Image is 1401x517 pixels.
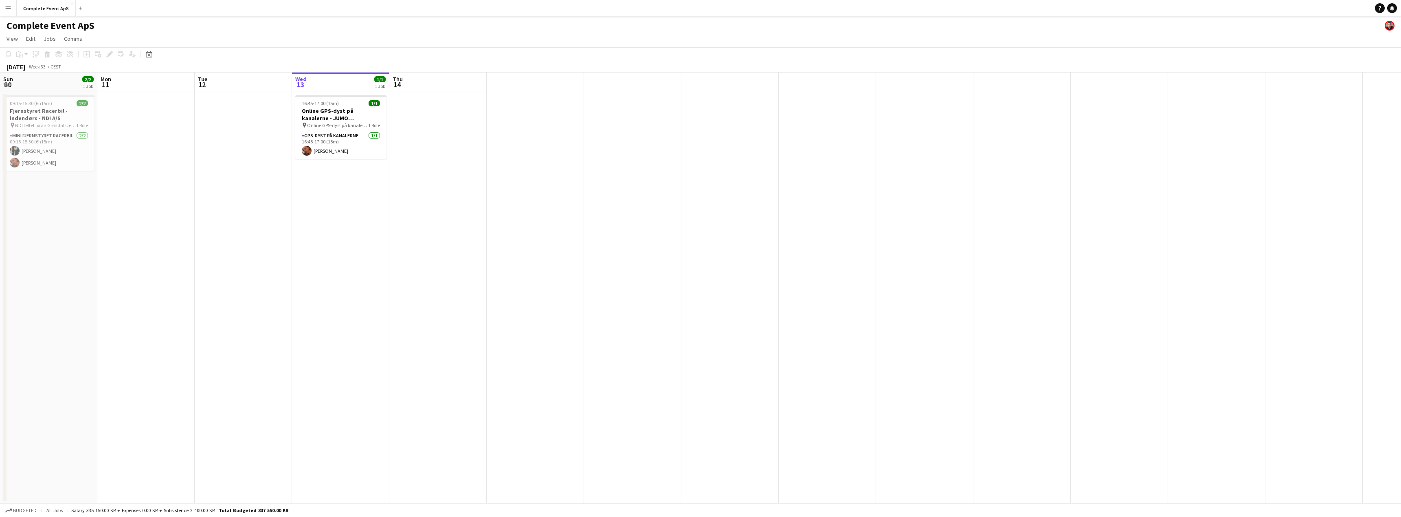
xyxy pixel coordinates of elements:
span: 11 [99,80,111,89]
span: View [7,35,18,42]
a: Edit [23,33,39,44]
a: View [3,33,21,44]
span: Budgeted [13,508,37,513]
app-card-role: Mini Fjernstyret Racerbil2/209:15-15:30 (6h15m)[PERSON_NAME][PERSON_NAME] [3,131,94,171]
span: 14 [391,80,403,89]
div: 1 Job [83,83,93,89]
span: Total Budgeted 337 550.00 KR [219,507,288,513]
span: Edit [26,35,35,42]
div: 1 Job [375,83,385,89]
app-job-card: 09:15-15:30 (6h15m)2/2Fjernstyret Racerbil - indendørs - NDI A/S NDI teltet foran Grøndalscentere... [3,95,94,171]
app-user-avatar: Christian Brøckner [1385,21,1394,31]
span: 1 Role [368,122,380,128]
button: Budgeted [4,506,38,515]
a: Comms [61,33,86,44]
span: 09:15-15:30 (6h15m) [10,100,52,106]
h1: Complete Event ApS [7,20,94,32]
span: Online GPS-dyst på kanalerne [307,122,368,128]
a: Jobs [40,33,59,44]
span: Thu [393,75,403,83]
span: 10 [2,80,13,89]
span: Mon [101,75,111,83]
div: Salary 335 150.00 KR + Expenses 0.00 KR + Subsistence 2 400.00 KR = [71,507,288,513]
span: 16:45-17:00 (15m) [302,100,339,106]
span: Tue [198,75,207,83]
span: Week 33 [27,64,47,70]
span: 1 Role [76,122,88,128]
span: 2/2 [77,100,88,106]
h3: Fjernstyret Racerbil - indendørs - NDI A/S [3,107,94,122]
button: Complete Event ApS [17,0,76,16]
span: All jobs [45,507,64,513]
span: Sun [3,75,13,83]
span: NDI teltet foran Grøndalscenteret [15,122,76,128]
span: Jobs [44,35,56,42]
span: 1/1 [369,100,380,106]
div: CEST [51,64,61,70]
span: 1/1 [374,76,386,82]
app-job-card: 16:45-17:00 (15m)1/1Online GPS-dyst på kanalerne - JUMO [GEOGRAPHIC_DATA] A/S Online GPS-dyst på ... [295,95,386,159]
span: Comms [64,35,82,42]
span: Wed [295,75,307,83]
div: [DATE] [7,63,25,71]
span: 12 [197,80,207,89]
app-card-role: GPS-dyst på kanalerne1/116:45-17:00 (15m)[PERSON_NAME] [295,131,386,159]
span: 2/2 [82,76,94,82]
span: 13 [294,80,307,89]
h3: Online GPS-dyst på kanalerne - JUMO [GEOGRAPHIC_DATA] A/S [295,107,386,122]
